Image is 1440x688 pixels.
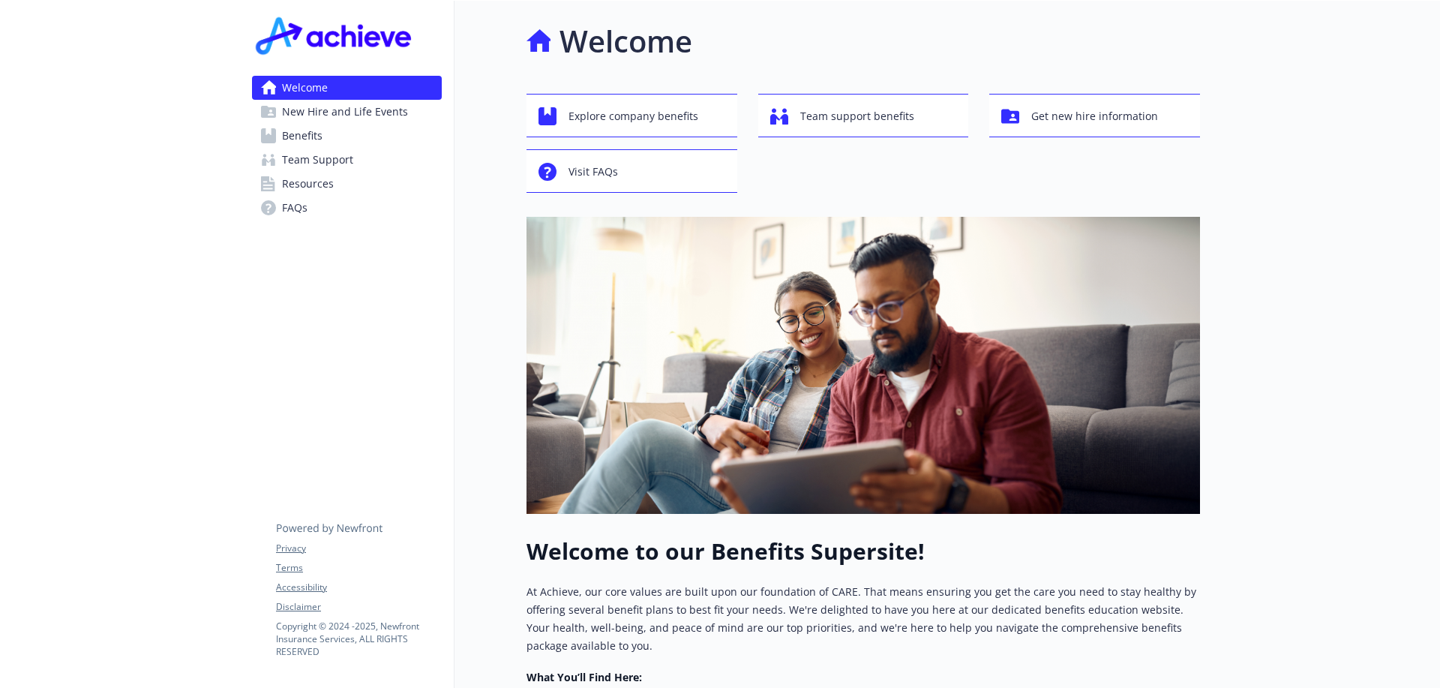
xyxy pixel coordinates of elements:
a: Welcome [252,76,442,100]
span: FAQs [282,196,307,220]
a: Team Support [252,148,442,172]
button: Get new hire information [989,94,1200,137]
button: Visit FAQs [526,149,737,193]
span: New Hire and Life Events [282,100,408,124]
span: Benefits [282,124,322,148]
img: overview page banner [526,217,1200,514]
span: Team Support [282,148,353,172]
a: Disclaimer [276,600,441,614]
span: Explore company benefits [568,102,698,131]
span: Team support benefits [800,102,914,131]
span: Get new hire information [1031,102,1158,131]
a: Benefits [252,124,442,148]
p: At Achieve, our core values are built upon our foundation of CARE. That means ensuring you get th... [526,583,1200,655]
h1: Welcome to our Benefits Supersite! [526,538,1200,565]
h1: Welcome [559,19,692,64]
strong: What You’ll Find Here: [526,670,642,684]
a: Resources [252,172,442,196]
span: Visit FAQs [568,158,618,186]
p: Copyright © 2024 - 2025 , Newfront Insurance Services, ALL RIGHTS RESERVED [276,620,441,658]
span: Resources [282,172,334,196]
button: Explore company benefits [526,94,737,137]
a: Accessibility [276,581,441,594]
a: New Hire and Life Events [252,100,442,124]
a: Privacy [276,542,441,555]
a: Terms [276,561,441,575]
button: Team support benefits [758,94,969,137]
span: Welcome [282,76,328,100]
a: FAQs [252,196,442,220]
